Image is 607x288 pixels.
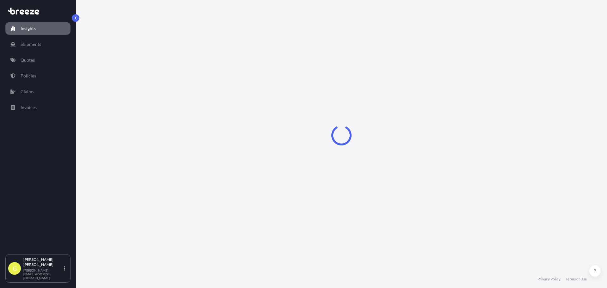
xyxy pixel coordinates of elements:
a: Shipments [5,38,71,51]
p: Invoices [21,104,37,111]
p: Shipments [21,41,41,47]
p: Claims [21,89,34,95]
a: Terms of Use [566,277,587,282]
p: [PERSON_NAME] [PERSON_NAME] [23,257,63,267]
a: Privacy Policy [537,277,561,282]
a: Invoices [5,101,71,114]
a: Policies [5,70,71,82]
a: Claims [5,85,71,98]
p: Quotes [21,57,35,63]
span: G [13,265,17,272]
p: [PERSON_NAME][EMAIL_ADDRESS][DOMAIN_NAME] [23,268,63,280]
a: Insights [5,22,71,35]
p: Insights [21,25,36,32]
a: Quotes [5,54,71,66]
p: Policies [21,73,36,79]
